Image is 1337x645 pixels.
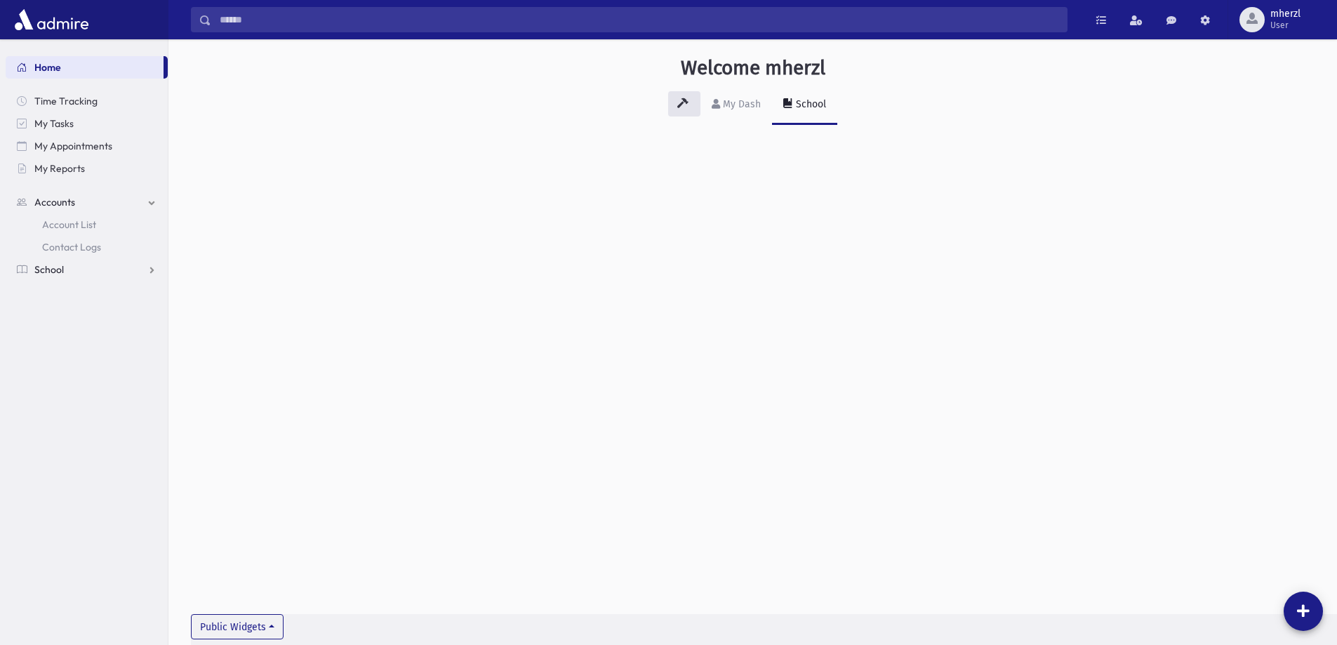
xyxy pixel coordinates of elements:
[6,191,168,213] a: Accounts
[700,86,772,125] a: My Dash
[34,140,112,152] span: My Appointments
[772,86,837,125] a: School
[793,98,826,110] div: School
[6,157,168,180] a: My Reports
[34,117,74,130] span: My Tasks
[6,135,168,157] a: My Appointments
[34,95,98,107] span: Time Tracking
[6,213,168,236] a: Account List
[6,56,164,79] a: Home
[681,56,825,80] h3: Welcome mherzl
[211,7,1067,32] input: Search
[6,90,168,112] a: Time Tracking
[34,61,61,74] span: Home
[34,263,64,276] span: School
[191,614,284,639] button: Public Widgets
[34,162,85,175] span: My Reports
[6,112,168,135] a: My Tasks
[720,98,761,110] div: My Dash
[34,196,75,208] span: Accounts
[1270,20,1301,31] span: User
[11,6,92,34] img: AdmirePro
[42,241,101,253] span: Contact Logs
[6,236,168,258] a: Contact Logs
[1270,8,1301,20] span: mherzl
[42,218,96,231] span: Account List
[6,258,168,281] a: School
